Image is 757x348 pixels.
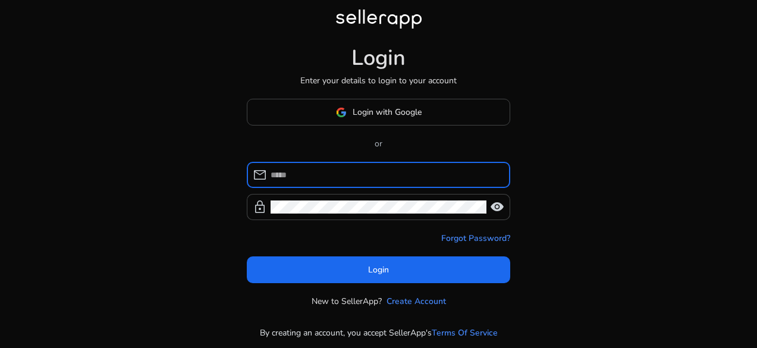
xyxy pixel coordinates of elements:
span: visibility [490,200,504,214]
span: Login with Google [353,106,422,118]
span: mail [253,168,267,182]
a: Terms Of Service [432,327,498,339]
button: Login with Google [247,99,510,126]
p: Enter your details to login to your account [300,74,457,87]
h1: Login [351,45,406,71]
span: Login [368,264,389,276]
a: Forgot Password? [441,232,510,244]
a: Create Account [387,295,446,308]
img: google-logo.svg [336,107,347,118]
span: lock [253,200,267,214]
p: New to SellerApp? [312,295,382,308]
p: or [247,137,510,150]
button: Login [247,256,510,283]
